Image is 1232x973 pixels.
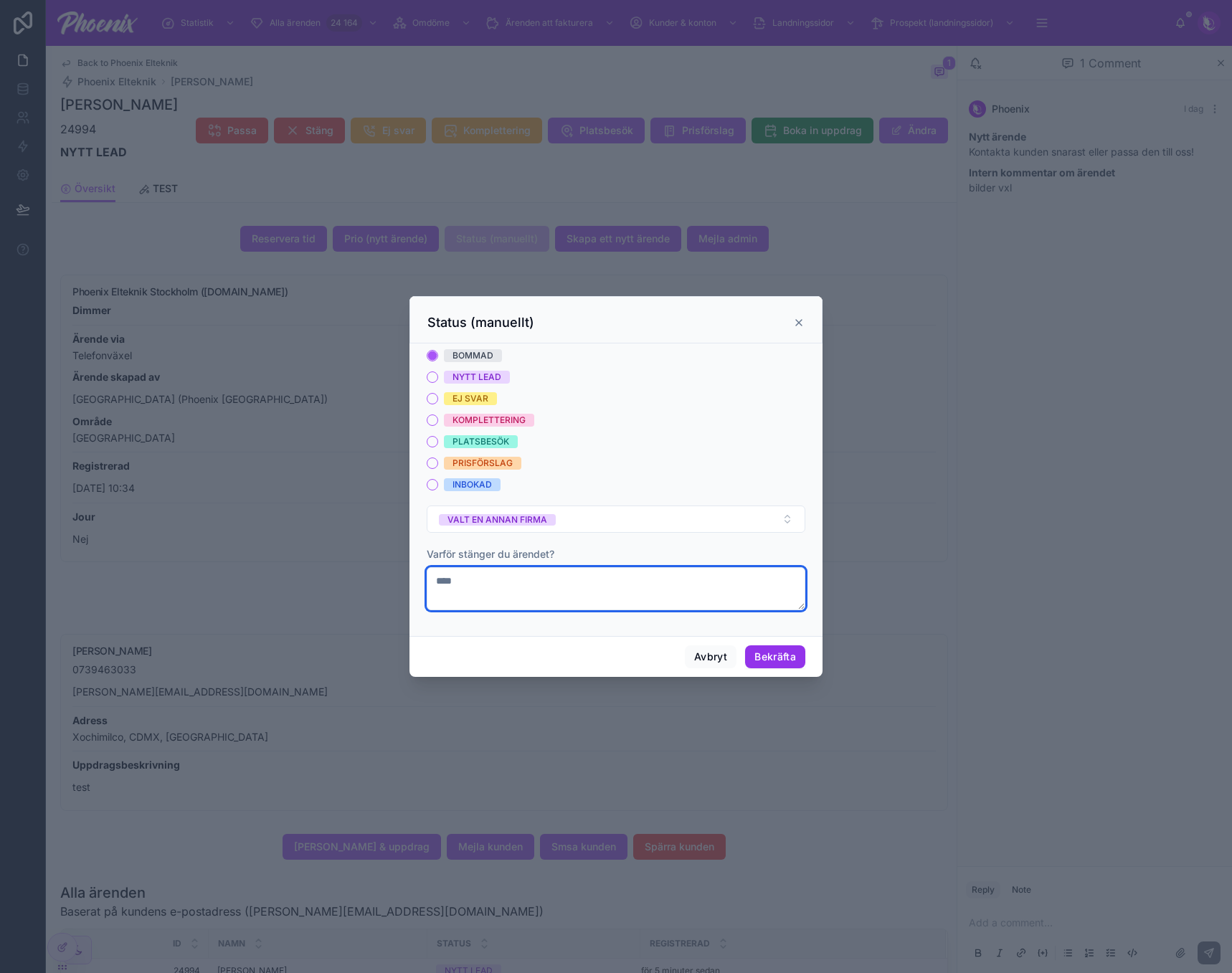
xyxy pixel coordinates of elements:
div: VALT EN ANNAN FIRMA [447,514,547,526]
div: PRISFÖRSLAG [452,457,513,470]
div: NYTT LEAD [452,371,501,384]
div: EJ SVAR [452,392,488,405]
button: Bekräfta [745,645,805,668]
div: KOMPLETTERING [452,414,526,427]
h3: Status (manuellt) [427,314,534,331]
div: BOMMAD [452,349,493,362]
div: PLATSBESÖK [452,435,509,448]
div: INBOKAD [452,478,492,491]
button: Avbryt [685,645,736,668]
span: Varför stänger du ärendet? [427,548,554,560]
button: Select Button [427,506,805,533]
